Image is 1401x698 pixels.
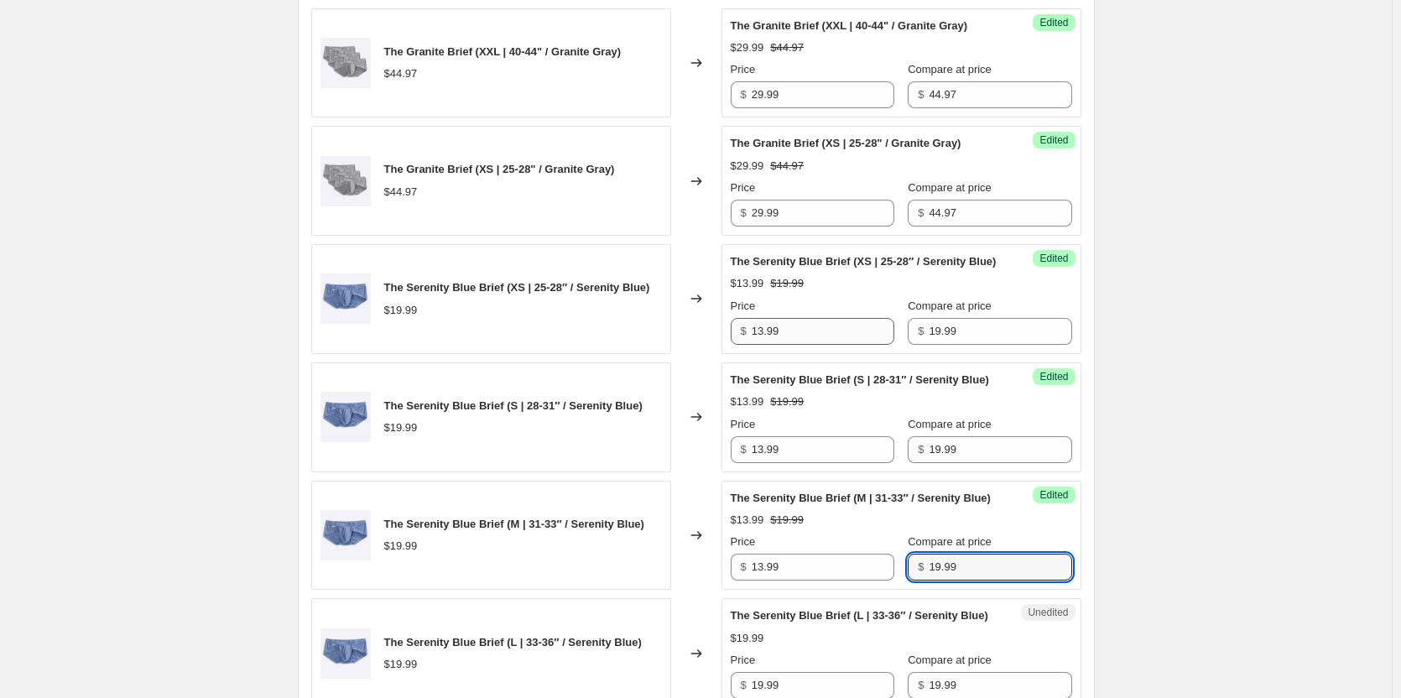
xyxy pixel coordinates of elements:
[731,158,764,174] div: $29.99
[731,181,756,194] span: Price
[731,418,756,430] span: Price
[384,163,615,175] span: The Granite Brief (XS | 25-28" / Granite Gray)
[908,181,992,194] span: Compare at price
[731,255,997,268] span: The Serenity Blue Brief (XS | 25-28″ / Serenity Blue)
[770,512,804,529] strike: $19.99
[731,654,756,666] span: Price
[384,419,418,436] div: $19.99
[1039,252,1068,265] span: Edited
[320,392,371,442] img: SERENity_brief_80x.jpg
[731,492,991,504] span: The Serenity Blue Brief (M | 31-33″ / Serenity Blue)
[384,281,650,294] span: The Serenity Blue Brief (XS | 25-28″ / Serenity Blue)
[384,518,644,530] span: The Serenity Blue Brief (M | 31-33″ / Serenity Blue)
[731,39,764,56] div: $29.99
[1039,16,1068,29] span: Edited
[918,206,924,219] span: $
[918,88,924,101] span: $
[384,636,642,649] span: The Serenity Blue Brief (L | 33-36″ / Serenity Blue)
[320,510,371,560] img: SERENity_brief_80x.jpg
[908,535,992,548] span: Compare at price
[908,654,992,666] span: Compare at price
[731,609,988,622] span: The Serenity Blue Brief (L | 33-36″ / Serenity Blue)
[731,300,756,312] span: Price
[731,275,764,292] div: $13.99
[731,393,764,410] div: $13.99
[320,628,371,679] img: SERENity_brief_80x.jpg
[741,679,747,691] span: $
[770,39,804,56] strike: $44.97
[741,325,747,337] span: $
[741,560,747,573] span: $
[1039,488,1068,502] span: Edited
[384,656,418,673] div: $19.99
[1039,370,1068,383] span: Edited
[320,38,371,88] img: tbo_briefx3_granite_80x.jpg
[1028,606,1068,619] span: Unedited
[770,158,804,174] strike: $44.97
[908,418,992,430] span: Compare at price
[1039,133,1068,147] span: Edited
[384,538,418,555] div: $19.99
[384,65,418,82] div: $44.97
[384,184,418,201] div: $44.97
[741,88,747,101] span: $
[731,630,764,647] div: $19.99
[384,399,643,412] span: The Serenity Blue Brief (S | 28-31″ / Serenity Blue)
[908,300,992,312] span: Compare at price
[741,443,747,456] span: $
[384,302,418,319] div: $19.99
[908,63,992,76] span: Compare at price
[384,45,622,58] span: The Granite Brief (XXL | 40-44" / Granite Gray)
[770,393,804,410] strike: $19.99
[731,535,756,548] span: Price
[731,373,989,386] span: The Serenity Blue Brief (S | 28-31″ / Serenity Blue)
[918,560,924,573] span: $
[731,19,968,32] span: The Granite Brief (XXL | 40-44" / Granite Gray)
[918,443,924,456] span: $
[741,206,747,219] span: $
[731,137,961,149] span: The Granite Brief (XS | 25-28" / Granite Gray)
[731,512,764,529] div: $13.99
[918,679,924,691] span: $
[320,273,371,324] img: SERENity_brief_80x.jpg
[320,156,371,206] img: tbo_briefx3_granite_80x.jpg
[731,63,756,76] span: Price
[918,325,924,337] span: $
[770,275,804,292] strike: $19.99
